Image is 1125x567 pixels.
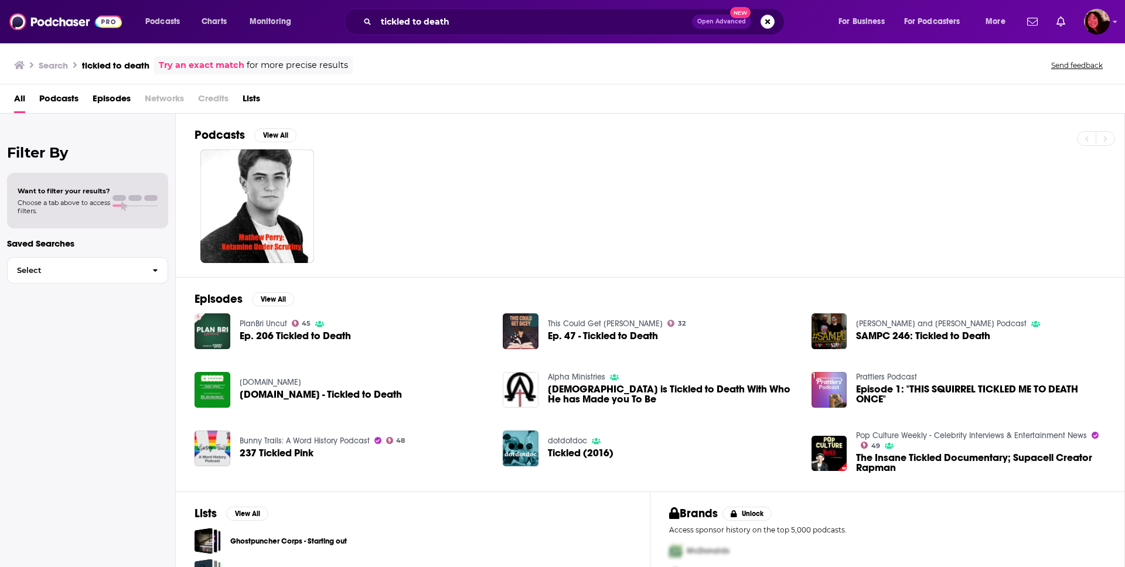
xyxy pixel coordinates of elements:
[9,11,122,33] img: Podchaser - Follow, Share and Rate Podcasts
[195,292,243,306] h2: Episodes
[252,292,294,306] button: View All
[548,331,658,341] a: Ep. 47 - Tickled to Death
[687,546,729,556] span: McDonalds
[195,506,268,521] a: ListsView All
[838,13,885,30] span: For Business
[226,507,268,521] button: View All
[667,320,686,327] a: 32
[669,525,1106,534] p: Access sponsor history on the top 5,000 podcasts.
[548,384,797,404] span: [DEMOGRAPHIC_DATA] is Tickled to Death With Who He has Made you To Be
[195,128,296,142] a: PodcastsView All
[722,507,772,521] button: Unlock
[93,89,131,113] a: Episodes
[195,313,230,349] img: Ep. 206 Tickled to Death
[692,15,751,29] button: Open AdvancedNew
[503,372,538,408] img: God is Tickled to Death With Who He has Made you To Be
[82,60,149,71] h3: tickled to death
[861,442,880,449] a: 49
[856,431,1087,440] a: Pop Culture Weekly - Celebrity Interviews & Entertainment News
[548,436,587,446] a: dotdotdoc
[195,506,217,521] h2: Lists
[1052,12,1070,32] a: Show notifications dropdown
[1048,60,1106,70] button: Send feedback
[830,12,899,31] button: open menu
[195,372,230,408] img: eCoupons.TV - Tickled to Death
[856,372,917,382] a: Prattlers Podcast
[730,7,751,18] span: New
[39,89,79,113] span: Podcasts
[548,448,613,458] a: Tickled (2016)
[18,199,110,215] span: Choose a tab above to access filters.
[137,12,195,31] button: open menu
[904,13,960,30] span: For Podcasters
[548,319,663,329] a: This Could Get Dicey
[7,257,168,283] button: Select
[396,438,405,443] span: 48
[254,128,296,142] button: View All
[243,89,260,113] span: Lists
[1084,9,1110,35] span: Logged in as Kathryn-Musilek
[240,390,402,399] span: [DOMAIN_NAME] - Tickled to Death
[145,89,184,113] span: Networks
[302,321,311,326] span: 45
[240,448,313,458] a: 237 Tickled Pink
[14,89,25,113] a: All
[896,12,977,31] button: open menu
[240,436,370,446] a: Bunny Trails: A Word History Podcast
[669,506,718,521] h2: Brands
[194,12,234,31] a: Charts
[240,377,301,387] a: eCoupons.TV
[240,331,351,341] a: Ep. 206 Tickled to Death
[18,187,110,195] span: Want to filter your results?
[856,384,1106,404] span: Episode 1: "THIS SQUIRREL TICKLED ME TO DEATH ONCE"
[7,238,168,249] p: Saved Searches
[503,313,538,349] img: Ep. 47 - Tickled to Death
[856,453,1106,473] a: The Insane Tickled Documentary; Supacell Creator Rapman
[376,12,692,31] input: Search podcasts, credits, & more...
[355,8,796,35] div: Search podcasts, credits, & more...
[503,431,538,466] img: Tickled (2016)
[195,431,230,466] img: 237 Tickled Pink
[386,437,405,444] a: 48
[202,13,227,30] span: Charts
[856,319,1027,329] a: Simmons and Moore Podcast
[856,331,990,341] a: SAMPC 246: Tickled to Death
[678,321,686,326] span: 32
[8,267,143,274] span: Select
[230,535,347,548] a: Ghostpuncher Corps - Starting out
[250,13,291,30] span: Monitoring
[195,128,245,142] h2: Podcasts
[812,372,847,408] a: Episode 1: "THIS SQUIRREL TICKLED ME TO DEATH ONCE"
[159,59,244,72] a: Try an exact match
[548,372,605,382] a: Alpha Ministries
[697,19,746,25] span: Open Advanced
[39,60,68,71] h3: Search
[292,320,311,327] a: 45
[1084,9,1110,35] button: Show profile menu
[1022,12,1042,32] a: Show notifications dropdown
[195,528,221,554] a: Ghostpuncher Corps - Starting out
[812,436,847,472] img: The Insane Tickled Documentary; Supacell Creator Rapman
[548,384,797,404] a: God is Tickled to Death With Who He has Made you To Be
[240,319,287,329] a: PlanBri Uncut
[871,443,880,449] span: 49
[145,13,180,30] span: Podcasts
[812,313,847,349] img: SAMPC 246: Tickled to Death
[977,12,1020,31] button: open menu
